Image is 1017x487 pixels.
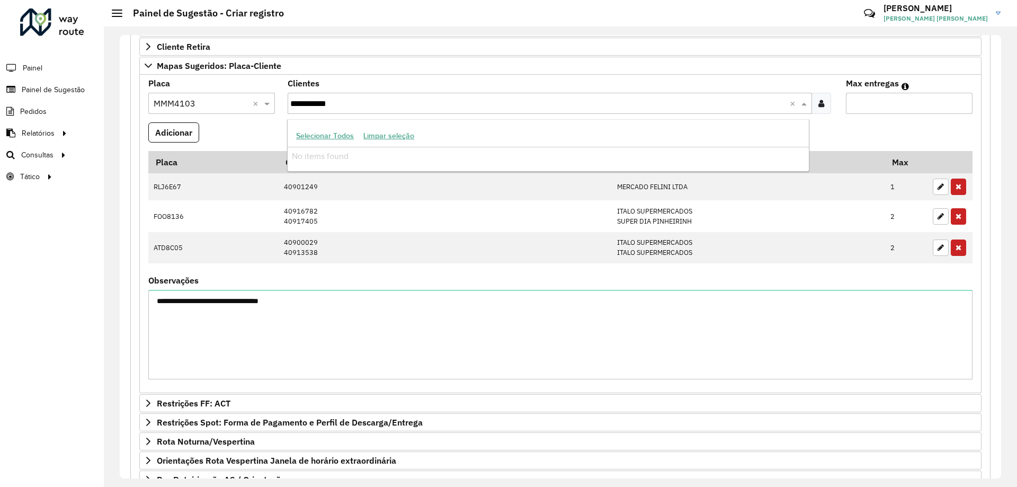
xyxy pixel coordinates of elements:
[885,232,927,263] td: 2
[122,7,284,19] h2: Painel de Sugestão - Criar registro
[157,61,281,70] span: Mapas Sugeridos: Placa-Cliente
[279,151,612,173] th: Código Cliente
[21,149,53,161] span: Consultas
[139,394,982,412] a: Restrições FF: ACT
[148,200,279,232] td: FOO8136
[139,451,982,470] a: Orientações Rota Vespertina Janela de horário extraordinária
[884,3,988,13] h3: [PERSON_NAME]
[148,77,170,90] label: Placa
[148,151,279,173] th: Placa
[611,173,885,201] td: MERCADO FELINI LTDA
[790,97,799,110] span: Clear all
[885,151,927,173] th: Max
[885,173,927,201] td: 1
[902,82,909,91] em: Máximo de clientes que serão colocados na mesma rota com os clientes informados
[611,232,885,263] td: ITALO SUPERMERCADOS ITALO SUPERMERCADOS
[139,75,982,393] div: Mapas Sugeridos: Placa-Cliente
[279,200,612,232] td: 40916782 40917405
[22,128,55,139] span: Relatórios
[23,63,42,74] span: Painel
[139,432,982,450] a: Rota Noturna/Vespertina
[157,42,210,51] span: Cliente Retira
[279,173,612,201] td: 40901249
[359,128,419,144] button: Limpar seleção
[157,475,290,484] span: Pre-Roteirização AS / Orientações
[22,84,85,95] span: Painel de Sugestão
[253,97,262,110] span: Clear all
[858,2,881,25] a: Contato Rápido
[148,122,199,143] button: Adicionar
[148,232,279,263] td: ATD8C05
[288,77,319,90] label: Clientes
[611,200,885,232] td: ITALO SUPERMERCADOS SUPER DIA PINHEIRINH
[846,77,899,90] label: Max entregas
[291,128,359,144] button: Selecionar Todos
[288,147,808,165] div: No items found
[20,171,40,182] span: Tático
[884,14,988,23] span: [PERSON_NAME] [PERSON_NAME]
[148,173,279,201] td: RLJ6E67
[157,437,255,446] span: Rota Noturna/Vespertina
[287,119,809,172] ng-dropdown-panel: Options list
[157,456,396,465] span: Orientações Rota Vespertina Janela de horário extraordinária
[139,38,982,56] a: Cliente Retira
[139,57,982,75] a: Mapas Sugeridos: Placa-Cliente
[279,232,612,263] td: 40900029 40913538
[157,399,230,408] span: Restrições FF: ACT
[157,418,423,427] span: Restrições Spot: Forma de Pagamento e Perfil de Descarga/Entrega
[885,200,927,232] td: 2
[20,106,47,117] span: Pedidos
[148,274,199,287] label: Observações
[139,413,982,431] a: Restrições Spot: Forma de Pagamento e Perfil de Descarga/Entrega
